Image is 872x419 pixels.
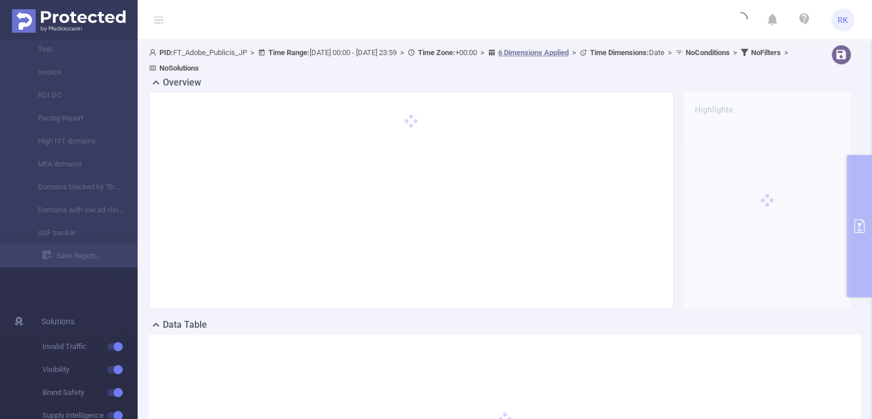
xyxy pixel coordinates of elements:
[838,9,848,32] span: RK
[41,310,75,333] span: Solutions
[397,48,408,57] span: >
[781,48,792,57] span: >
[42,381,138,404] span: Brand Safety
[664,48,675,57] span: >
[149,48,792,72] span: FT_Adobe_Publicis_JP [DATE] 00:00 - [DATE] 23:59 +00:00
[730,48,741,57] span: >
[163,318,207,332] h2: Data Table
[163,76,201,90] h2: Overview
[498,48,569,57] u: 6 Dimensions Applied
[42,335,138,358] span: Invalid Traffic
[734,12,748,28] i: icon: loading
[418,48,455,57] b: Time Zone:
[159,64,199,72] b: No Solutions
[268,48,310,57] b: Time Range:
[590,48,649,57] b: Time Dimensions :
[149,49,159,56] i: icon: user
[569,48,580,57] span: >
[159,48,173,57] b: PID:
[12,9,126,33] img: Protected Media
[590,48,664,57] span: Date
[751,48,781,57] b: No Filters
[42,358,138,381] span: Visibility
[247,48,258,57] span: >
[686,48,730,57] b: No Conditions
[477,48,488,57] span: >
